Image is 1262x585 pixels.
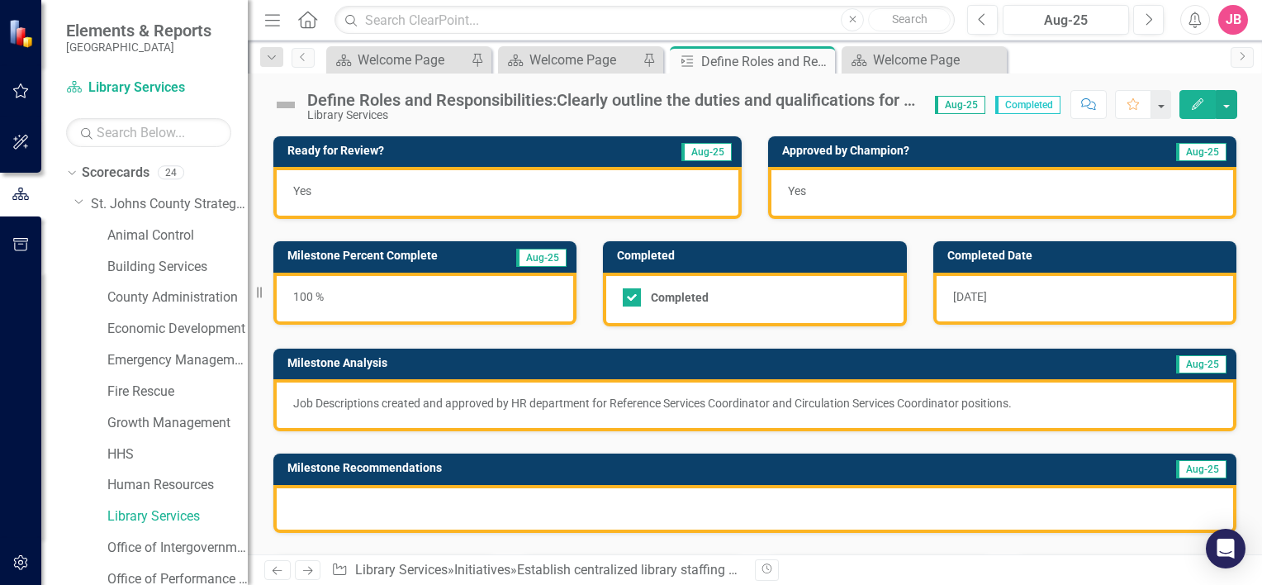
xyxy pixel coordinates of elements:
div: Define Roles and Responsibilities:Clearly outline the duties and qualifications for the regional ... [701,51,831,72]
a: Library Services [66,78,231,97]
div: Define Roles and Responsibilities:Clearly outline the duties and qualifications for the regional ... [307,91,918,109]
span: Aug-25 [1176,460,1226,478]
div: Welcome Page [529,50,638,70]
a: County Administration [107,288,248,307]
a: Office of Intergovernmental Affairs [107,539,248,558]
a: HHS [107,445,248,464]
h3: Milestone Percent Complete [287,250,496,262]
div: » » » [331,561,742,580]
h3: Completed Date [947,250,1228,262]
span: [DATE] [953,290,987,303]
a: Welcome Page [502,50,638,70]
a: Building Services [107,258,248,277]
img: Not Defined [273,92,299,118]
div: Aug-25 [1008,11,1123,31]
a: Library Services [107,507,248,526]
p: Job Descriptions created and approved by HR department for Reference Services Coordinator and Cir... [293,395,1217,411]
span: Yes [788,184,806,197]
a: Establish centralized library staffing models [517,562,771,578]
button: Aug-25 [1003,5,1129,35]
span: Aug-25 [1176,143,1226,161]
a: Growth Management [107,414,248,433]
a: Economic Development [107,320,248,339]
small: [GEOGRAPHIC_DATA] [66,40,211,54]
a: Fire Rescue [107,383,248,402]
span: Aug-25 [1176,355,1226,373]
input: Search Below... [66,118,231,147]
span: Aug-25 [516,249,567,267]
a: Scorecards [82,164,149,183]
div: 24 [158,166,184,180]
button: Search [868,8,951,31]
h3: Completed [617,250,898,262]
div: 100 % [273,273,576,325]
h3: Milestone Recommendations [287,462,991,474]
span: Aug-25 [935,96,985,114]
img: ClearPoint Strategy [8,19,37,48]
h3: Milestone Analysis [287,357,906,369]
a: Welcome Page [330,50,467,70]
a: Welcome Page [846,50,1003,70]
span: Completed [995,96,1060,114]
div: Library Services [307,109,918,121]
a: Library Services [355,562,448,578]
a: St. Johns County Strategic Plan [91,195,248,214]
div: Welcome Page [873,50,1003,70]
span: Search [892,12,928,26]
a: Human Resources [107,476,248,495]
div: Open Intercom Messenger [1206,529,1245,568]
span: Elements & Reports [66,21,211,40]
a: Animal Control [107,226,248,245]
a: Emergency Management [107,351,248,370]
button: JB [1218,5,1248,35]
a: Initiatives [454,562,510,578]
h3: Ready for Review? [287,145,577,157]
div: Welcome Page [358,50,467,70]
span: Yes [293,184,311,197]
h3: Approved by Champion? [782,145,1098,157]
span: Aug-25 [681,143,732,161]
input: Search ClearPoint... [334,6,955,35]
